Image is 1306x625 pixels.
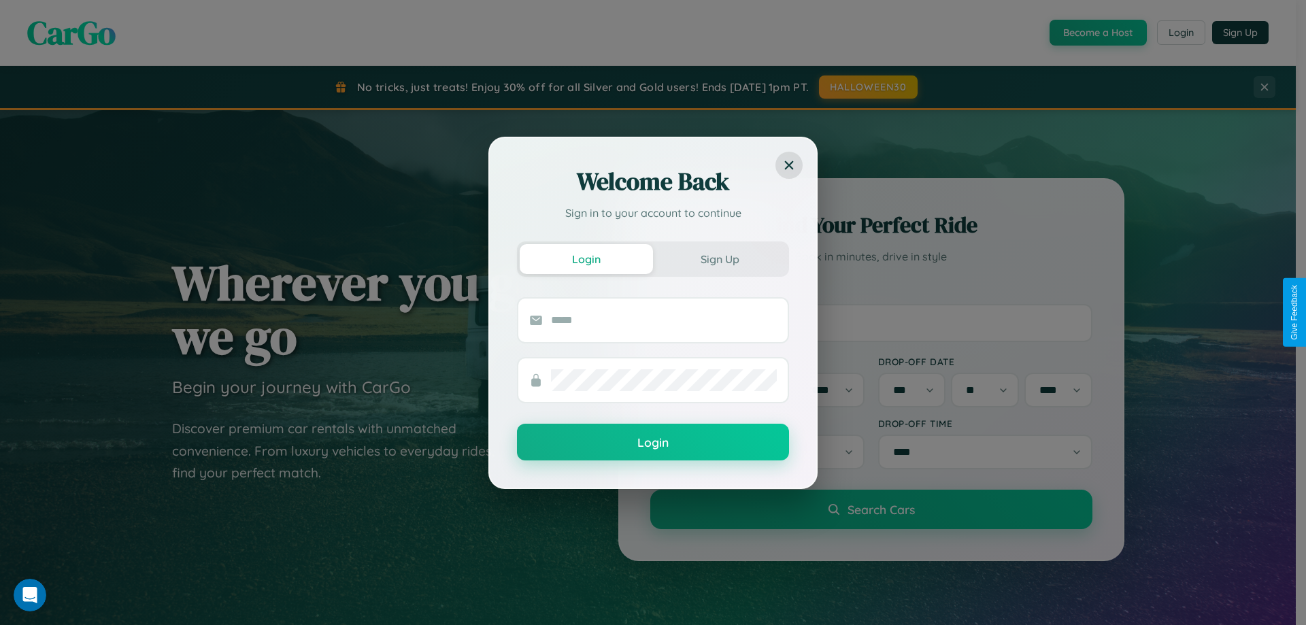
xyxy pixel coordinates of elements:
[517,205,789,221] p: Sign in to your account to continue
[517,165,789,198] h2: Welcome Back
[520,244,653,274] button: Login
[653,244,786,274] button: Sign Up
[517,424,789,460] button: Login
[1290,285,1299,340] div: Give Feedback
[14,579,46,611] iframe: Intercom live chat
